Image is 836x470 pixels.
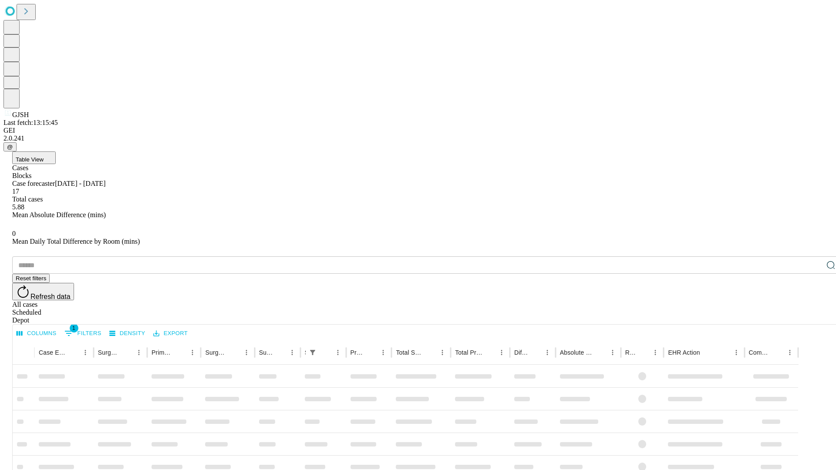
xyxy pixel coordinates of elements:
button: Sort [121,346,133,359]
span: GJSH [12,111,29,118]
span: Reset filters [16,275,46,282]
button: @ [3,142,17,151]
div: Primary Service [152,349,173,356]
button: Sort [424,346,436,359]
button: Menu [377,346,389,359]
button: Sort [772,346,784,359]
div: Scheduled In Room Duration [305,349,306,356]
div: Resolved in EHR [625,349,637,356]
div: EHR Action [668,349,700,356]
button: Menu [496,346,508,359]
span: [DATE] - [DATE] [55,180,105,187]
button: Select columns [14,327,59,340]
div: Total Scheduled Duration [396,349,423,356]
div: 2.0.241 [3,134,833,142]
button: Sort [483,346,496,359]
button: Menu [607,346,619,359]
span: Refresh data [30,293,71,300]
button: Menu [649,346,661,359]
button: Sort [701,346,713,359]
button: Menu [730,346,742,359]
span: Table View [16,156,44,163]
span: Total cases [12,195,43,203]
button: Show filters [62,326,104,340]
span: 1 [70,324,78,332]
button: Menu [186,346,199,359]
button: Menu [79,346,91,359]
button: Menu [240,346,253,359]
div: 1 active filter [307,346,319,359]
div: Comments [749,349,771,356]
button: Export [151,327,190,340]
button: Sort [320,346,332,359]
div: Case Epic Id [39,349,66,356]
span: Case forecaster [12,180,55,187]
span: 0 [12,230,16,237]
button: Show filters [307,346,319,359]
button: Menu [784,346,796,359]
button: Refresh data [12,283,74,300]
span: Last fetch: 13:15:45 [3,119,58,126]
span: Mean Daily Total Difference by Room (mins) [12,238,140,245]
div: Difference [514,349,528,356]
button: Sort [637,346,649,359]
span: 5.88 [12,203,24,211]
button: Sort [67,346,79,359]
span: 17 [12,188,19,195]
div: Absolute Difference [560,349,593,356]
button: Menu [133,346,145,359]
div: Surgery Date [259,349,273,356]
button: Reset filters [12,274,50,283]
button: Sort [365,346,377,359]
div: GEI [3,127,833,134]
button: Menu [286,346,298,359]
button: Menu [541,346,553,359]
button: Menu [332,346,344,359]
div: Surgeon Name [98,349,120,356]
div: Predicted In Room Duration [351,349,364,356]
button: Sort [594,346,607,359]
div: Total Predicted Duration [455,349,482,356]
button: Sort [228,346,240,359]
button: Sort [529,346,541,359]
div: Surgery Name [205,349,227,356]
button: Table View [12,151,56,164]
span: @ [7,144,13,150]
button: Sort [274,346,286,359]
button: Menu [436,346,448,359]
button: Density [107,327,148,340]
button: Sort [174,346,186,359]
span: Mean Absolute Difference (mins) [12,211,106,218]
